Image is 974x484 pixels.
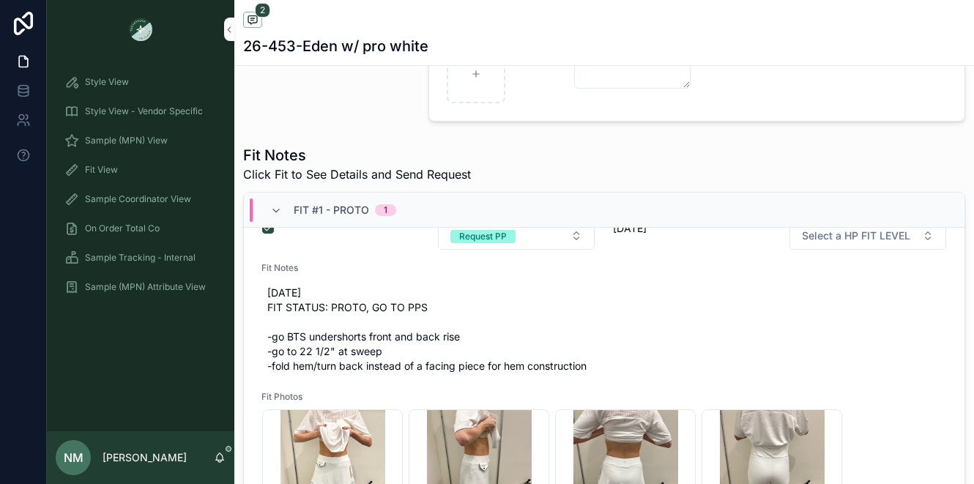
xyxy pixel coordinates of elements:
[261,262,947,274] span: Fit Notes
[802,228,910,243] span: Select a HP FIT LEVEL
[255,3,270,18] span: 2
[56,215,226,242] a: On Order Total Co
[85,105,203,117] span: Style View - Vendor Specific
[85,135,168,146] span: Sample (MPN) View
[267,286,941,373] span: [DATE] FIT STATUS: PROTO, GO TO PPS -go BTS undershorts front and back rise -go to 22 1/2" at swe...
[294,203,369,217] span: Fit #1 - Proto
[56,69,226,95] a: Style View
[243,165,471,183] span: Click Fit to See Details and Send Request
[243,12,262,30] button: 2
[243,145,471,165] h1: Fit Notes
[85,76,129,88] span: Style View
[85,281,206,293] span: Sample (MPN) Attribute View
[85,164,118,176] span: Fit View
[789,222,946,250] button: Select Button
[56,127,226,154] a: Sample (MPN) View
[613,221,771,236] span: [DATE]
[47,59,234,319] div: scrollable content
[243,36,428,56] h1: 26-453-Eden w/ pro white
[56,245,226,271] a: Sample Tracking - Internal
[129,18,152,41] img: App logo
[85,252,196,264] span: Sample Tracking - Internal
[56,157,226,183] a: Fit View
[64,449,83,466] span: NM
[56,274,226,300] a: Sample (MPN) Attribute View
[384,204,387,216] div: 1
[438,222,595,250] button: Select Button
[56,186,226,212] a: Sample Coordinator View
[85,223,160,234] span: On Order Total Co
[56,98,226,124] a: Style View - Vendor Specific
[85,193,191,205] span: Sample Coordinator View
[261,391,947,403] span: Fit Photos
[459,230,507,243] div: Request PP
[103,450,187,465] p: [PERSON_NAME]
